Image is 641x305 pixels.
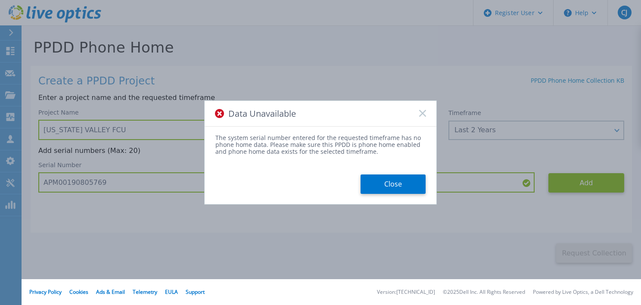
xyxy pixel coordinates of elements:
[215,134,426,155] div: The system serial number entered for the requested timeframe has no phone home data. Please make ...
[361,174,426,194] button: Close
[228,109,296,118] span: Data Unavailable
[443,289,525,295] li: © 2025 Dell Inc. All Rights Reserved
[96,288,125,296] a: Ads & Email
[165,288,178,296] a: EULA
[29,288,62,296] a: Privacy Policy
[69,288,88,296] a: Cookies
[533,289,633,295] li: Powered by Live Optics, a Dell Technology
[186,288,205,296] a: Support
[377,289,435,295] li: Version: [TECHNICAL_ID]
[133,288,157,296] a: Telemetry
